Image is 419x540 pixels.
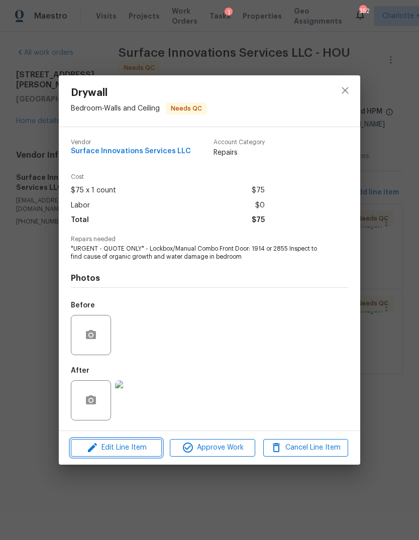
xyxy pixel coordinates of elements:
[71,87,207,98] span: Drywall
[74,442,159,454] span: Edit Line Item
[71,174,265,180] span: Cost
[170,439,255,457] button: Approve Work
[266,442,345,454] span: Cancel Line Item
[71,236,348,243] span: Repairs needed
[71,367,89,374] h5: After
[71,139,191,146] span: Vendor
[71,183,116,198] span: $75 x 1 count
[214,148,265,158] span: Repairs
[333,78,357,102] button: close
[214,139,265,146] span: Account Category
[71,105,160,112] span: Bedroom - Walls and Ceiling
[71,148,191,155] span: Surface Innovations Services LLC
[71,245,321,262] span: *URGENT - QUOTE ONLY* - Lockbox/Manual Combo Front Door: 1914 or 2855 Inspect to find cause of or...
[71,439,162,457] button: Edit Line Item
[71,198,90,213] span: Labor
[71,302,95,309] h5: Before
[71,273,348,283] h4: Photos
[225,8,233,18] div: 1
[167,103,206,114] span: Needs QC
[173,442,252,454] span: Approve Work
[252,183,265,198] span: $75
[252,213,265,228] span: $75
[359,6,366,16] div: 352
[263,439,348,457] button: Cancel Line Item
[71,213,89,228] span: Total
[255,198,265,213] span: $0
